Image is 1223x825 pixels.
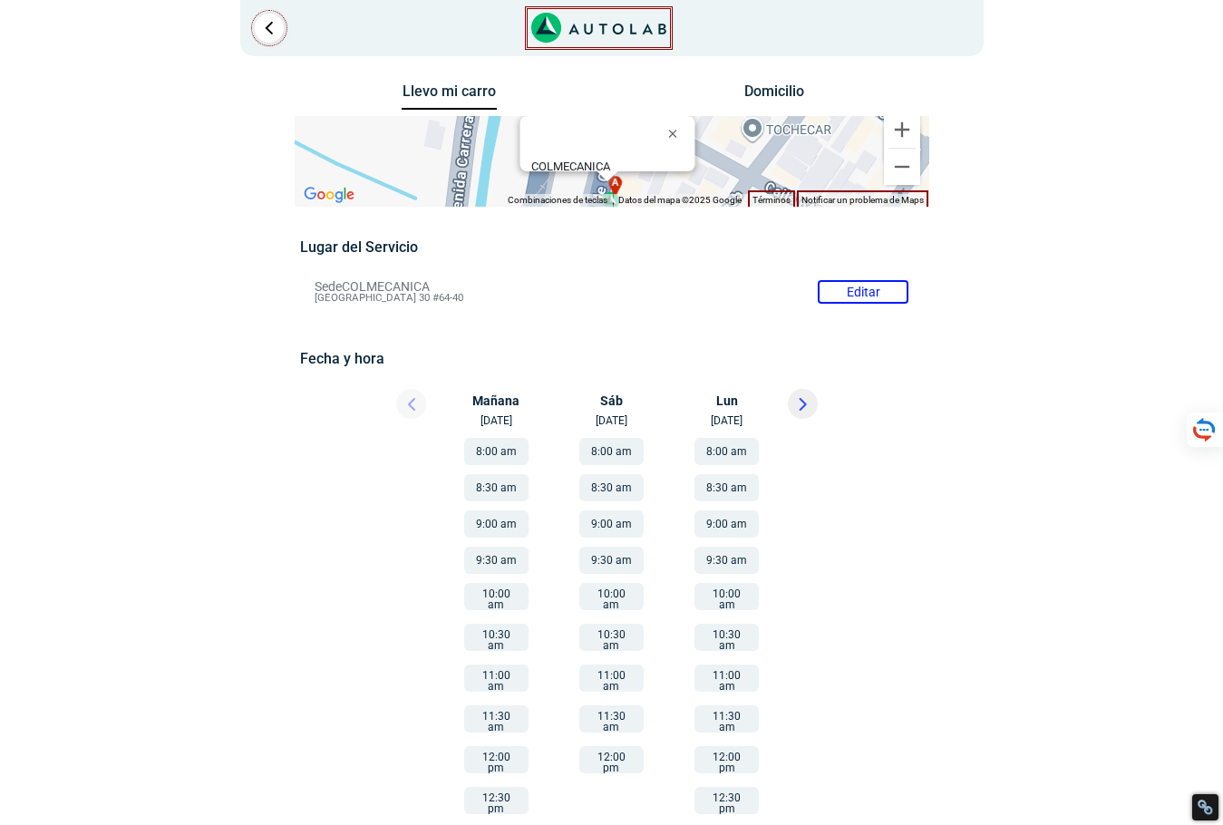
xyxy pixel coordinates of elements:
h5: Fecha y hora [300,350,923,367]
button: 12:30 pm [464,787,529,814]
button: 9:30 am [464,547,529,574]
button: 9:30 am [579,547,644,574]
a: Términos (se abre en una nueva pestaña) [752,195,791,205]
button: 11:30 am [579,705,644,733]
a: Ir al paso anterior [255,14,284,43]
div: [GEOGRAPHIC_DATA] 30 #64-40 [530,160,694,187]
button: Cerrar [655,112,698,155]
button: 10:00 am [694,583,759,610]
button: 8:30 am [464,474,529,501]
a: Notificar un problema de Maps [801,195,924,205]
button: 8:30 am [694,474,759,501]
b: COLMECANICA [530,160,609,173]
a: Link al sitio de autolab [531,18,666,35]
button: 12:00 pm [464,746,529,773]
h5: Lugar del Servicio [300,238,923,256]
button: Reducir [884,149,920,185]
button: 10:30 am [464,624,529,651]
button: 9:00 am [464,510,529,538]
button: 11:30 am [464,705,529,733]
button: Combinaciones de teclas [508,194,607,207]
button: 11:30 am [694,705,759,733]
button: Llevo mi carro [402,82,497,111]
button: 11:00 am [464,665,529,692]
button: 11:00 am [579,665,644,692]
button: 12:00 pm [579,746,644,773]
button: 11:00 am [694,665,759,692]
button: Ampliar [884,112,920,148]
span: Datos del mapa ©2025 Google [618,195,742,205]
button: 10:00 am [464,583,529,610]
button: 12:30 pm [694,787,759,814]
button: 10:00 am [579,583,644,610]
button: 9:00 am [579,510,644,538]
div: Restore Info Box &#10;&#10;NoFollow Info:&#10; META-Robots NoFollow: &#09;false&#10; META-Robots ... [1197,799,1214,816]
button: 12:00 pm [694,746,759,773]
img: Google [299,183,359,207]
a: Abre esta zona en Google Maps (se abre en una nueva ventana) [299,183,359,207]
button: 8:00 am [464,438,529,465]
button: 9:00 am [694,510,759,538]
button: 8:00 am [694,438,759,465]
button: 10:30 am [579,624,644,651]
button: 8:00 am [579,438,644,465]
button: 10:30 am [694,624,759,651]
button: 8:30 am [579,474,644,501]
span: a [611,176,618,191]
button: 9:30 am [694,547,759,574]
button: Domicilio [726,82,821,109]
